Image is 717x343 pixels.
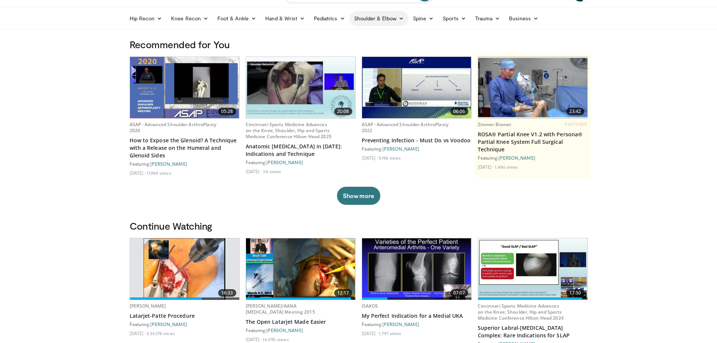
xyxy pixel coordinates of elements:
li: 14,595 views [263,336,289,342]
a: [PERSON_NAME] [130,303,166,309]
span: 12:17 [334,289,352,297]
div: Featuring: [130,161,240,167]
a: ISAKOS [362,303,378,309]
a: 07:07 [362,238,471,300]
img: 617583_3.png.620x360_q85_upscale.jpg [144,238,226,300]
li: [DATE] [130,330,146,336]
img: 053ffd1a-9883-412e-9ad4-e1b4a4d85748.620x360_q85_upscale.jpg [362,238,471,300]
a: Foot & Ankle [213,11,261,26]
li: [DATE] [246,336,262,342]
li: [DATE] [246,168,262,174]
div: Featuring: [130,321,240,327]
a: [PERSON_NAME] [266,160,303,165]
img: 56a87972-5145-49b8-a6bd-8880e961a6a7.620x360_q85_upscale.jpg [130,57,239,118]
div: Featuring: [362,321,472,327]
li: [DATE] [130,170,146,176]
span: 07:07 [450,289,468,297]
a: 20:08 [246,57,355,118]
img: 99b1778f-d2b2-419a-8659-7269f4b428ba.620x360_q85_upscale.jpg [478,58,587,117]
a: [PERSON_NAME] [382,146,419,151]
span: 23:42 [566,108,584,115]
a: Superior Labral-[MEDICAL_DATA] Complex: Rare Indications for SLAP [478,324,588,339]
span: FEATURED [565,122,587,127]
li: 234,178 views [147,330,175,336]
img: aae374fe-e30c-4d93-85d1-1c39c8cb175f.620x360_q85_upscale.jpg [362,57,471,118]
li: 38 views [263,168,281,174]
a: 17:50 [478,238,587,300]
a: Zimmer Biomet [478,121,512,128]
img: c7daab85-a723-4b84-af2f-7c6edf8f2ba6.620x360_q85_upscale.jpg [478,238,587,300]
a: Trauma [471,11,505,26]
a: How to Expose the Glenoid? A Technique with a Release on the Humeral and Glenoid Sides [130,137,240,159]
a: Business [504,11,543,26]
a: ASAP - Advanced Shoulder ArthroPlasty 2020 [130,121,216,134]
li: [DATE] [478,164,494,170]
a: My Perfect Indication for a Medial UKA [362,312,472,320]
a: [PERSON_NAME] [150,161,187,166]
a: [PERSON_NAME] [266,328,303,333]
div: Featuring: [246,159,356,165]
span: 05:28 [218,108,236,115]
a: Preventing Infection - Must Do vs Voodoo [362,137,472,144]
span: 17:50 [566,289,584,297]
a: Shoulder & Elbow [350,11,408,26]
span: 20:08 [334,108,352,115]
li: 1,797 views [379,330,401,336]
a: 23:42 [478,57,587,118]
span: 06:06 [450,108,468,115]
a: 05:28 [130,57,239,118]
a: [PERSON_NAME] [150,322,187,327]
a: 06:06 [362,57,471,118]
a: ASAP - Advanced Shoulder ArthroPlasty 2022 [362,121,448,134]
li: 11,988 views [147,170,171,176]
a: [PERSON_NAME] [498,155,535,160]
a: Cincinnati Sports Medicine Advances on the Knee, Shoulder, Hip and Sports Medicine Conference Hil... [246,121,332,140]
a: [PERSON_NAME]/AANA [MEDICAL_DATA] Meeting 2015 [246,303,315,315]
span: 16:33 [218,289,236,297]
a: Latarjet-Patte Procedure [130,312,240,320]
a: The Open Latarjet Made Easier [246,318,356,326]
a: Knee Recon [167,11,213,26]
div: Featuring: [362,146,472,152]
a: Pediatrics [309,11,350,26]
a: Hip Recon [125,11,167,26]
img: c378f7be-860e-4c10-8c6a-76808544c5ac.620x360_q85_upscale.jpg [246,57,355,118]
a: Cincinnati Sports Medicine Advances on the Knee, Shoulder, Hip and Sports Medicine Conference Hil... [478,303,564,321]
a: 16:33 [130,238,239,300]
a: Hand & Wrist [261,11,309,26]
h3: Recommended for You [130,38,588,50]
h3: Continue Watching [130,220,588,232]
li: 1,486 views [495,164,518,170]
a: Anatomic [MEDICAL_DATA] in [DATE]: Indications and Technique [246,143,356,158]
a: 12:17 [246,238,355,300]
a: Sports [438,11,471,26]
a: Spine [408,11,438,26]
li: 9,198 views [379,155,401,161]
li: [DATE] [362,155,378,161]
a: [PERSON_NAME] [382,322,419,327]
div: Featuring: [246,327,356,333]
div: Featuring: [478,155,588,161]
a: ROSA® Partial Knee V1.2 with Persona® Partial Knee System Full Surgical Technique [478,131,588,153]
button: Show more [337,187,380,205]
img: 7fa5eb11-ce28-4363-8b34-a5de1d2bccfa.620x360_q85_upscale.jpg [246,238,355,300]
li: [DATE] [362,330,378,336]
